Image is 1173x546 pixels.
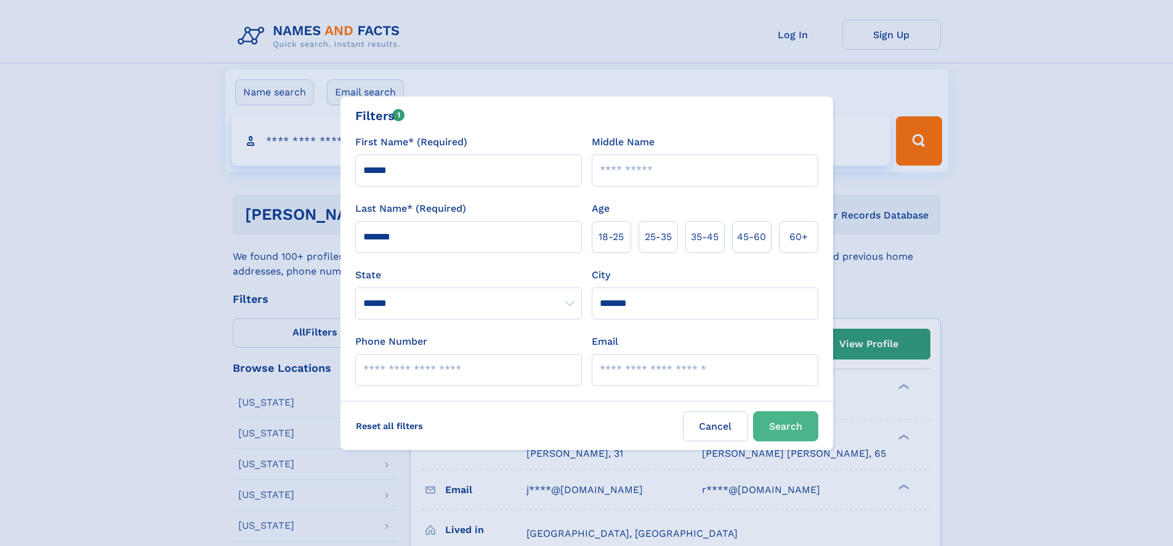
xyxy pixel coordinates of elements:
[753,411,818,441] button: Search
[355,106,405,125] div: Filters
[592,201,610,216] label: Age
[691,230,719,244] span: 35‑45
[355,201,466,216] label: Last Name* (Required)
[348,411,431,441] label: Reset all filters
[355,334,427,349] label: Phone Number
[592,268,610,283] label: City
[683,411,748,441] label: Cancel
[737,230,766,244] span: 45‑60
[355,268,582,283] label: State
[789,230,808,244] span: 60+
[599,230,624,244] span: 18‑25
[592,135,655,150] label: Middle Name
[592,334,618,349] label: Email
[355,135,467,150] label: First Name* (Required)
[645,230,672,244] span: 25‑35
